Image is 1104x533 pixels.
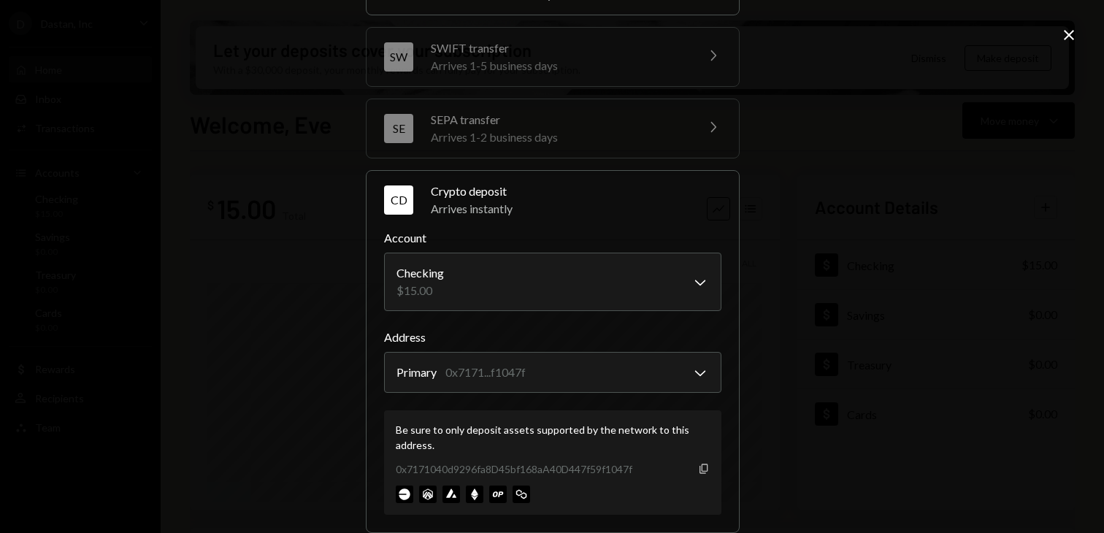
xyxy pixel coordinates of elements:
div: CDCrypto depositArrives instantly [384,229,721,515]
img: arbitrum-mainnet [419,486,437,503]
div: SE [384,114,413,143]
button: Address [384,352,721,393]
div: SW [384,42,413,72]
div: Arrives 1-2 business days [431,129,686,146]
div: 0x7171...f1047f [445,364,526,381]
div: CD [384,185,413,215]
div: SWIFT transfer [431,39,686,57]
label: Address [384,329,721,346]
img: ethereum-mainnet [466,486,483,503]
button: SWSWIFT transferArrives 1-5 business days [367,28,739,86]
img: polygon-mainnet [513,486,530,503]
div: Arrives 1-5 business days [431,57,686,74]
button: Account [384,253,721,311]
label: Account [384,229,721,247]
div: SEPA transfer [431,111,686,129]
img: optimism-mainnet [489,486,507,503]
div: Crypto deposit [431,183,721,200]
div: Arrives instantly [431,200,721,218]
img: base-mainnet [396,486,413,503]
div: 0x7171040d9296fa8D45bf168aA40D447f59f1047f [396,461,632,477]
button: SESEPA transferArrives 1-2 business days [367,99,739,158]
div: Be sure to only deposit assets supported by the network to this address. [396,422,710,453]
button: CDCrypto depositArrives instantly [367,171,739,229]
img: avalanche-mainnet [442,486,460,503]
